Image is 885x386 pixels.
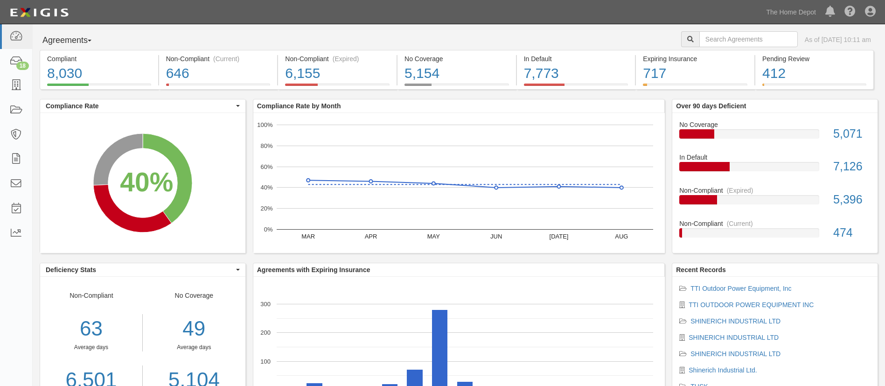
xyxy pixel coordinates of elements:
[150,344,238,351] div: Average days
[260,142,272,149] text: 80%
[397,84,516,91] a: No Coverage5,154
[253,113,665,253] svg: A chart.
[679,153,871,186] a: In Default7,126
[826,158,878,175] div: 7,126
[679,186,871,219] a: Non-Compliant(Expired)5,396
[301,233,315,240] text: MAR
[490,233,502,240] text: JUN
[689,334,779,341] a: SHINERICH INDUSTRIAL LTD
[285,54,390,63] div: Non-Compliant (Expired)
[636,84,754,91] a: Expiring Insurance717
[40,314,142,344] div: 63
[278,84,397,91] a: Non-Compliant(Expired)6,155
[672,219,878,228] div: Non-Compliant
[427,233,440,240] text: MAY
[40,263,245,276] button: Deficiency Stats
[524,63,628,84] div: 7,773
[615,233,628,240] text: AUG
[159,84,278,91] a: Non-Compliant(Current)646
[260,329,271,336] text: 200
[762,54,866,63] div: Pending Review
[679,120,871,153] a: No Coverage5,071
[762,63,866,84] div: 412
[260,358,271,365] text: 100
[40,84,158,91] a: Compliant8,030
[404,54,509,63] div: No Coverage
[257,102,341,110] b: Compliance Rate by Month
[40,113,245,253] svg: A chart.
[260,301,271,308] text: 300
[7,4,71,21] img: logo-5460c22ac91f19d4615b14bd174203de0afe785f0fc80cf4dbbc73dc1793850b.png
[676,266,726,274] b: Recent Records
[260,205,272,212] text: 20%
[213,54,239,63] div: (Current)
[364,233,377,240] text: APR
[690,350,780,358] a: SHINERICH INDUSTRIAL LTD
[404,63,509,84] div: 5,154
[46,265,234,274] span: Deficiency Stats
[150,314,238,344] div: 49
[40,99,245,112] button: Compliance Rate
[672,120,878,129] div: No Coverage
[690,285,791,292] a: TTI Outdoor Power Equipment, Inc
[643,63,747,84] div: 717
[844,7,856,18] i: Help Center - Complianz
[679,219,871,245] a: Non-Compliant(Current)474
[47,54,151,63] div: Compliant
[826,126,878,142] div: 5,071
[260,184,272,191] text: 40%
[755,84,874,91] a: Pending Review412
[257,121,273,128] text: 100%
[805,35,871,44] div: As of [DATE] 10:11 am
[260,163,272,170] text: 60%
[761,3,821,21] a: The Home Depot
[264,226,272,233] text: 0%
[690,317,780,325] a: SHINERICH INDUSTRIAL LTD
[727,186,753,195] div: (Expired)
[689,301,814,309] a: TTI OUTDOOR POWER EQUIPMENT INC
[524,54,628,63] div: In Default
[672,186,878,195] div: Non-Compliant
[40,344,142,351] div: Average days
[40,31,110,50] button: Agreements
[285,63,390,84] div: 6,155
[120,163,173,201] div: 40%
[826,225,878,241] div: 474
[643,54,747,63] div: Expiring Insurance
[727,219,753,228] div: (Current)
[699,31,798,47] input: Search Agreements
[166,63,271,84] div: 646
[333,54,359,63] div: (Expired)
[166,54,271,63] div: Non-Compliant (Current)
[689,366,757,374] a: Shinerich Industrial Ltd.
[826,191,878,208] div: 5,396
[46,101,234,111] span: Compliance Rate
[549,233,568,240] text: [DATE]
[517,84,635,91] a: In Default7,773
[47,63,151,84] div: 8,030
[672,153,878,162] div: In Default
[676,102,746,110] b: Over 90 days Deficient
[257,266,370,274] b: Agreements with Expiring Insurance
[16,62,29,70] div: 18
